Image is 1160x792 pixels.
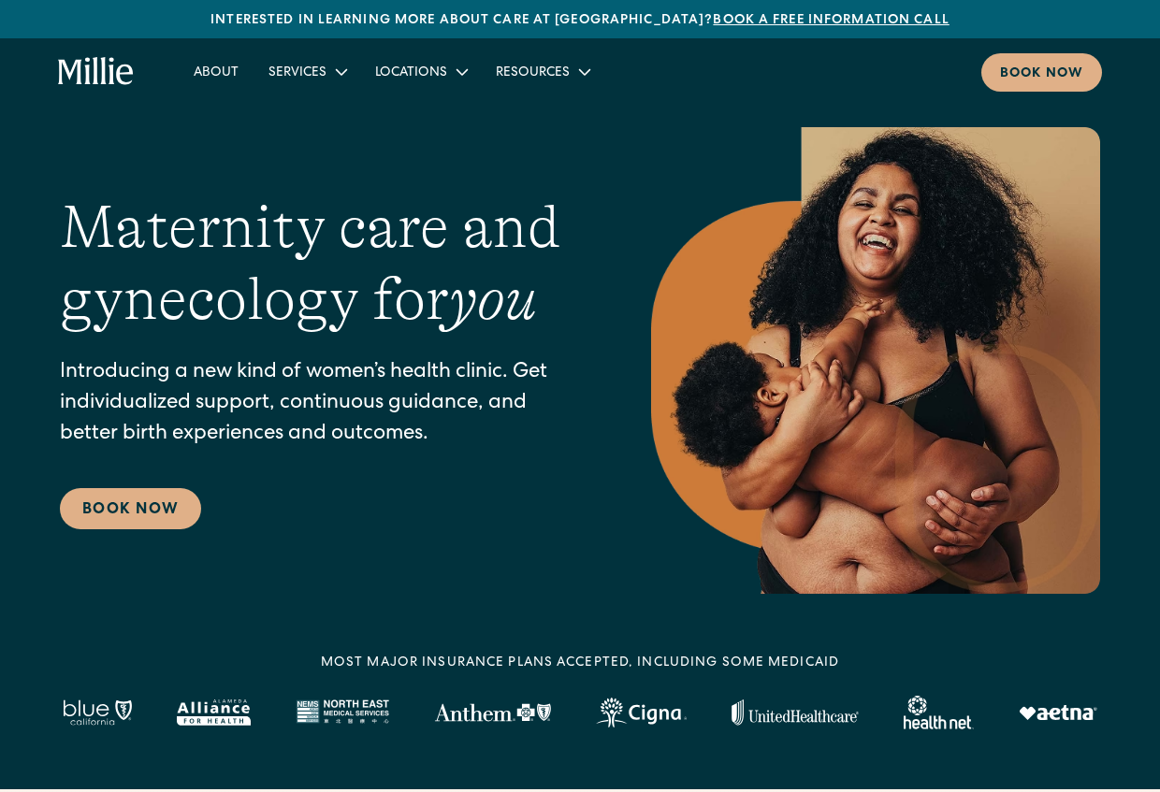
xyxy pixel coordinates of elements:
[481,56,603,87] div: Resources
[63,699,132,726] img: Blue California logo
[60,488,201,529] a: Book Now
[177,699,251,726] img: Alameda Alliance logo
[268,64,326,83] div: Services
[60,358,576,451] p: Introducing a new kind of women’s health clinic. Get individualized support, continuous guidance,...
[179,56,254,87] a: About
[596,698,687,727] img: Cigna logo
[434,703,551,722] img: Anthem Logo
[449,266,537,333] em: you
[254,56,360,87] div: Services
[1000,65,1083,84] div: Book now
[58,57,134,87] a: home
[296,699,389,726] img: North East Medical Services logo
[1019,705,1097,720] img: Aetna logo
[321,654,839,673] div: MOST MAJOR INSURANCE PLANS ACCEPTED, INCLUDING some MEDICAID
[732,699,859,726] img: United Healthcare logo
[981,53,1102,92] a: Book now
[713,14,949,27] a: Book a free information call
[904,696,974,729] img: Healthnet logo
[60,192,576,336] h1: Maternity care and gynecology for
[651,127,1100,594] img: Smiling mother with her baby in arms, celebrating body positivity and the nurturing bond of postp...
[375,64,447,83] div: Locations
[360,56,481,87] div: Locations
[496,64,570,83] div: Resources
